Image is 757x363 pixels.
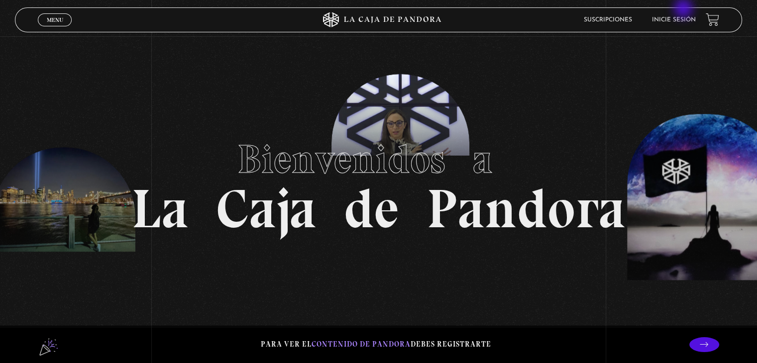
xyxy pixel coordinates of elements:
span: Cerrar [43,25,67,32]
a: Suscripciones [584,17,632,23]
p: Para ver el debes registrarte [261,338,491,351]
span: contenido de Pandora [312,340,411,349]
span: Menu [47,17,63,23]
a: Inicie sesión [652,17,696,23]
h1: La Caja de Pandora [131,127,626,236]
span: Bienvenidos a [237,135,520,183]
a: View your shopping cart [706,13,719,26]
